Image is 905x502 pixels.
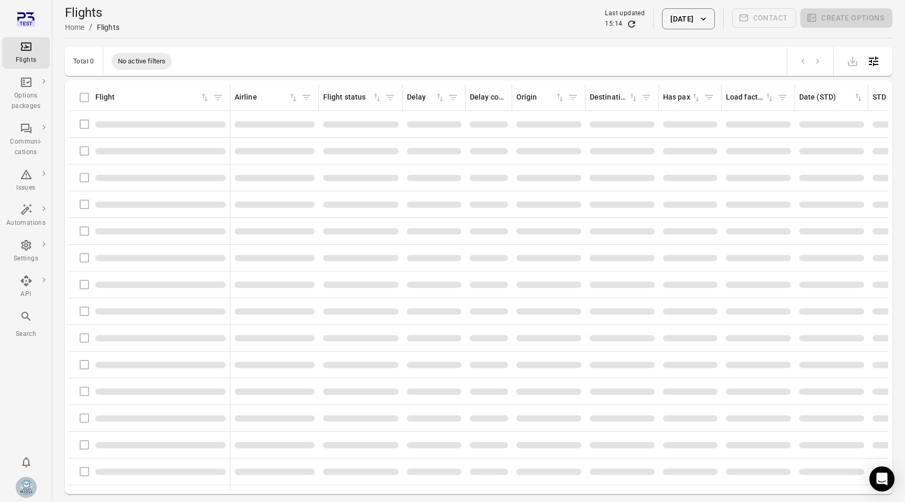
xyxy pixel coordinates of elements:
div: Sort by flight in ascending order [95,92,210,103]
button: Open table configuration [863,51,884,72]
div: Issues [6,183,46,193]
div: Automations [6,218,46,228]
div: Last updated [605,8,645,19]
div: Sort by load factor in ascending order [726,92,775,103]
span: Filter by flight status [382,90,398,105]
div: 15:14 [605,19,622,29]
div: Flights [97,22,119,32]
div: Settings [6,254,46,264]
li: / [89,21,93,34]
nav: Breadcrumbs [65,21,119,34]
button: Elsa Mjöll [Mjoll Airways] [12,473,41,502]
button: [DATE] [662,8,714,29]
nav: pagination navigation [796,54,825,68]
a: Settings [2,236,50,267]
button: Notifications [16,452,37,473]
h1: Flights [65,4,119,21]
span: Filter by has pax [701,90,717,105]
span: Filter by origin [565,90,581,105]
button: Refresh data [626,19,637,29]
span: Please make a selection to create an option package [800,8,892,29]
div: Sort by delay in ascending order [407,92,445,103]
span: Filter by airline [299,90,314,105]
span: Filter by flight [210,90,226,105]
div: Delay codes [470,92,507,103]
span: No active filters [112,56,172,67]
div: Sort by destination in ascending order [590,92,638,103]
div: Sort by has pax in ascending order [663,92,701,103]
span: Please make a selection to export [842,56,863,66]
span: Filter by destination [638,90,654,105]
div: Sort by flight status in ascending order [323,92,382,103]
div: Sort by date (STD) in ascending order [799,92,864,103]
span: Filter by delay [445,90,461,105]
a: Home [65,23,85,31]
div: API [6,289,46,300]
a: Flights [2,37,50,69]
button: Search [2,307,50,342]
div: Sort by airline in ascending order [235,92,299,103]
div: Options packages [6,91,46,112]
a: Issues [2,165,50,197]
img: Mjoll-Airways-Logo.webp [16,477,37,498]
a: Automations [2,200,50,232]
div: Total 0 [73,58,94,65]
a: Options packages [2,73,50,115]
div: Communi-cations [6,137,46,158]
span: Please make a selection to create communications [732,8,797,29]
div: Search [6,329,46,340]
div: Sort by origin in ascending order [516,92,565,103]
div: Flights [6,55,46,66]
a: API [2,271,50,303]
a: Communi-cations [2,119,50,161]
span: Filter by load factor [775,90,790,105]
div: Open Intercom Messenger [869,466,895,492]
